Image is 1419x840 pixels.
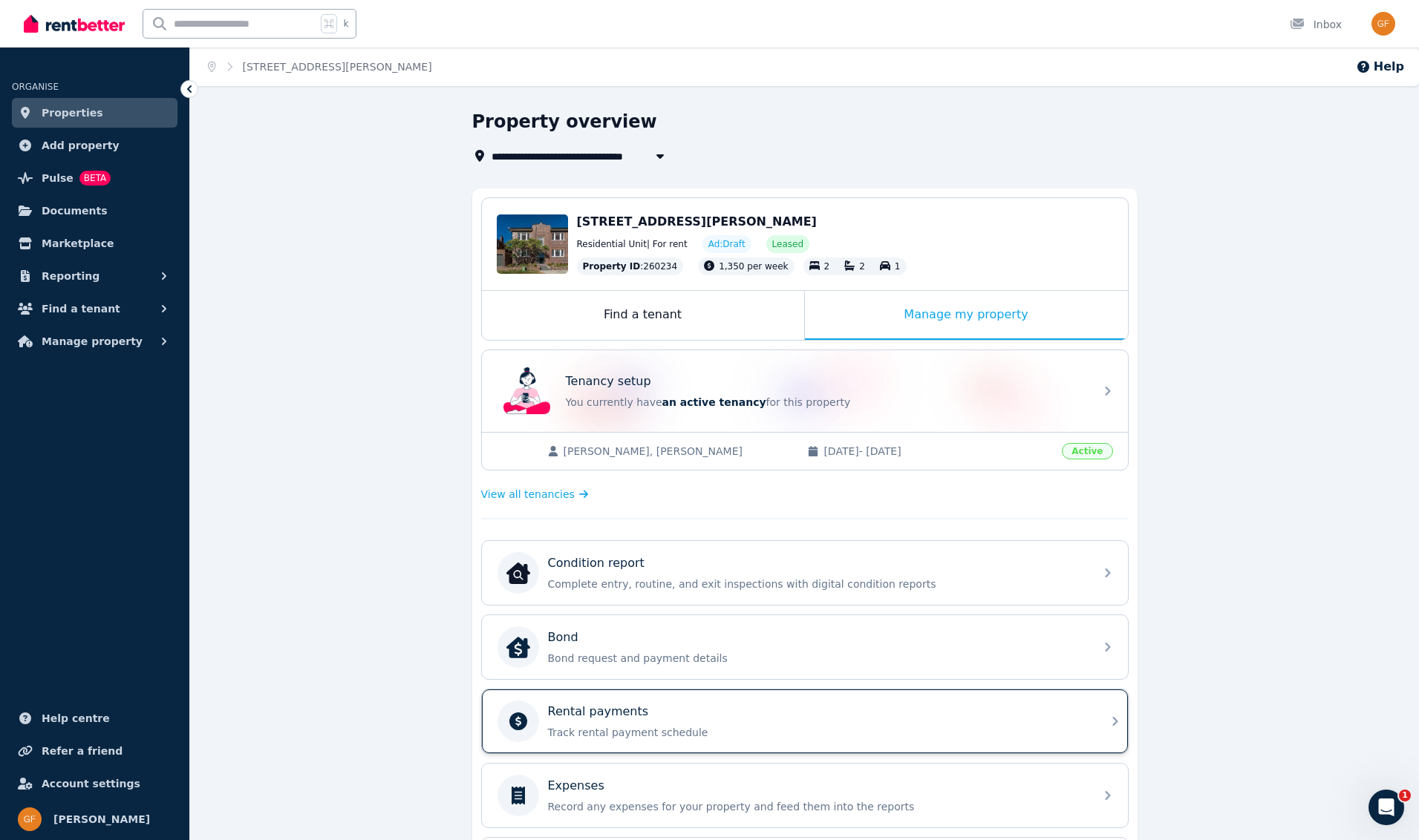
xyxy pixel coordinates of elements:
p: You currently have for this property [566,395,1086,410]
span: Refer a friend [42,742,123,760]
span: Help centre [42,709,110,727]
a: [STREET_ADDRESS][PERSON_NAME] [243,61,432,73]
span: Property ID [583,260,641,272]
p: Bond request and payment details [548,651,1086,666]
a: Tenancy setupTenancy setupYou currently havean active tenancyfor this property [482,350,1128,432]
span: 2 [859,261,865,272]
img: RentBetter [24,13,125,35]
div: : 260234 [577,257,684,275]
span: [PERSON_NAME] [53,810,150,828]
span: [PERSON_NAME], [PERSON_NAME] [564,444,793,459]
a: Condition reportCondition reportComplete entry, routine, and exit inspections with digital condit... [482,541,1128,605]
img: Condition report [506,561,530,585]
span: Marketplace [42,234,114,252]
img: Tenancy setup [503,367,551,415]
span: Active [1062,443,1112,459]
div: Manage my property [805,291,1128,340]
a: Refer a friend [12,736,177,766]
a: ExpensesRecord any expenses for your property and feed them into the reports [482,764,1128,827]
span: Reporting [42,267,100,285]
p: Bond [548,629,578,646]
span: 1 [1399,790,1411,801]
p: Condition report [548,554,645,572]
span: [DATE] - [DATE] [823,444,1053,459]
span: 2 [824,261,830,272]
a: Documents [12,196,177,226]
span: View all tenancies [481,487,575,502]
span: Ad: Draft [708,238,746,250]
a: Marketplace [12,229,177,258]
span: BETA [79,171,111,186]
a: Help centre [12,703,177,733]
span: Pulse [42,169,74,187]
span: Documents [42,202,108,220]
span: Manage property [42,332,143,350]
p: Complete entry, routine, and exit inspections with digital condition reports [548,577,1086,591]
img: Bond [506,635,530,659]
button: Find a tenant [12,294,177,324]
a: Account settings [12,769,177,798]
div: Find a tenant [482,291,804,340]
span: Properties [42,104,103,122]
a: View all tenancies [481,487,589,502]
p: Track rental payment schedule [548,725,1086,740]
span: Add property [42,137,120,154]
img: Giora Friede [1371,12,1395,36]
span: an active tenancy [662,396,766,408]
span: ORGANISE [12,82,59,92]
button: Manage property [12,327,177,356]
nav: Breadcrumb [190,47,450,86]
h1: Property overview [472,110,657,134]
div: Inbox [1290,17,1342,32]
span: Residential Unit | For rent [577,238,688,250]
span: Find a tenant [42,300,120,318]
a: Rental paymentsTrack rental payment schedule [482,689,1128,753]
span: Leased [772,238,803,250]
button: Reporting [12,261,177,291]
span: k [343,18,348,30]
p: Expenses [548,777,604,795]
p: Record any expenses for your property and feed them into the reports [548,799,1086,814]
a: Add property [12,131,177,160]
a: BondBondBond request and payment details [482,615,1128,679]
iframe: Intercom live chat [1369,790,1404,825]
span: [STREET_ADDRESS][PERSON_NAME] [577,214,817,229]
button: Help [1356,58,1404,76]
a: PulseBETA [12,163,177,193]
span: 1 [895,261,901,272]
span: Account settings [42,775,140,793]
p: Rental payments [548,703,649,721]
span: 1,350 per week [719,261,788,272]
a: Properties [12,98,177,128]
p: Tenancy setup [566,373,651,390]
img: Giora Friede [18,807,42,831]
